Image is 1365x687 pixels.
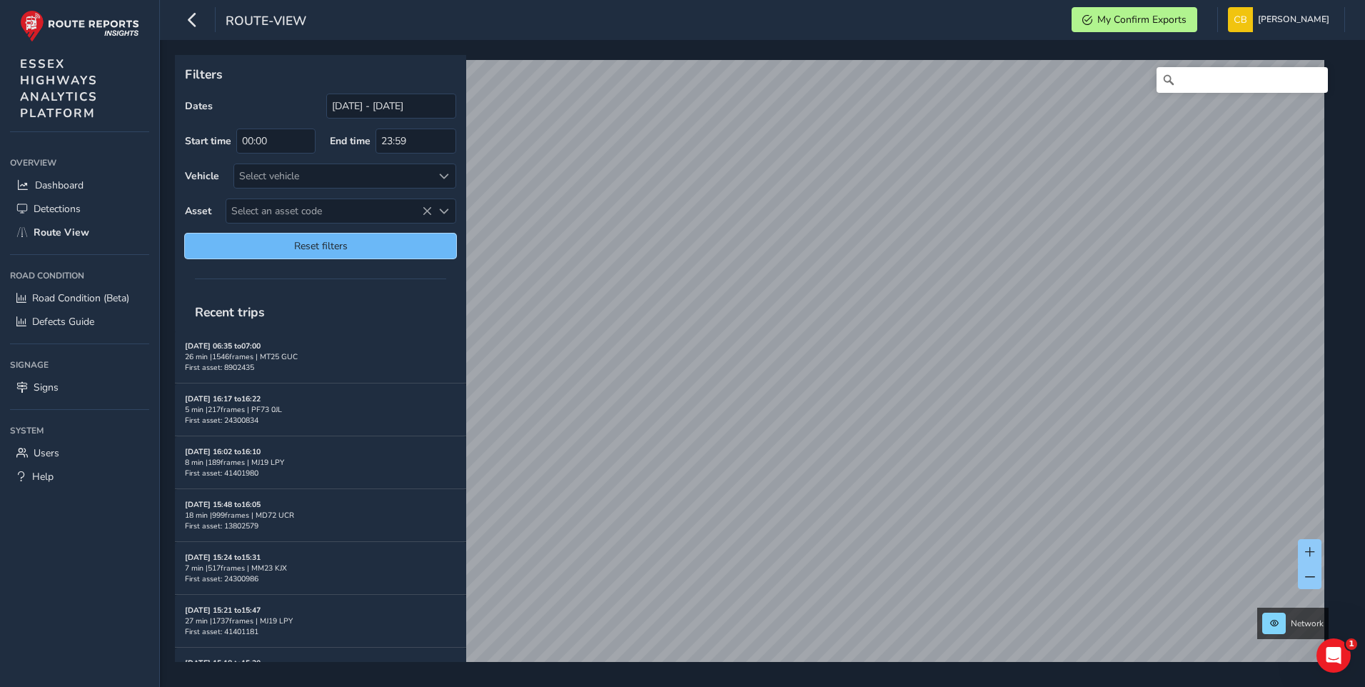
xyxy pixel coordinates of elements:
button: [PERSON_NAME] [1228,7,1334,32]
label: Asset [185,204,211,218]
span: Recent trips [185,294,275,331]
span: [PERSON_NAME] [1258,7,1329,32]
a: Detections [10,197,149,221]
div: Signage [10,354,149,376]
span: Network [1291,618,1324,629]
strong: [DATE] 16:02 to 16:10 [185,446,261,457]
strong: [DATE] 06:35 to 07:00 [185,341,261,351]
strong: [DATE] 15:24 to 15:31 [185,552,261,563]
label: Dates [185,99,213,113]
span: Route View [34,226,89,239]
p: Filters [185,65,456,84]
label: Vehicle [185,169,219,183]
div: 27 min | 1737 frames | MJ19 LPY [185,616,456,626]
img: diamond-layout [1228,7,1253,32]
input: Search [1157,67,1328,93]
div: 18 min | 999 frames | MD72 UCR [185,510,456,521]
a: Help [10,465,149,488]
img: rr logo [20,10,139,42]
span: First asset: 24300986 [185,573,258,584]
div: Road Condition [10,265,149,286]
strong: [DATE] 15:18 to 15:20 [185,658,261,668]
span: Users [34,446,59,460]
span: Signs [34,381,59,394]
div: 8 min | 189 frames | MJ19 LPY [185,457,456,468]
strong: [DATE] 16:17 to 16:22 [185,393,261,404]
span: First asset: 24300834 [185,415,258,426]
span: ESSEX HIGHWAYS ANALYTICS PLATFORM [20,56,98,121]
div: Select vehicle [234,164,432,188]
a: Defects Guide [10,310,149,334]
canvas: Map [180,60,1324,678]
span: My Confirm Exports [1097,13,1187,26]
span: route-view [226,12,306,32]
span: Select an asset code [226,199,432,223]
iframe: Intercom live chat [1316,638,1351,673]
button: My Confirm Exports [1072,7,1197,32]
span: Defects Guide [32,315,94,329]
span: Reset filters [196,239,445,253]
button: Reset filters [185,234,456,259]
label: End time [330,134,371,148]
a: Road Condition (Beta) [10,286,149,310]
span: 1 [1346,638,1357,650]
div: 7 min | 517 frames | MM23 KJX [185,563,456,573]
span: Dashboard [35,179,84,192]
a: Route View [10,221,149,244]
a: Dashboard [10,174,149,197]
div: System [10,420,149,441]
span: Road Condition (Beta) [32,291,129,305]
span: Help [32,470,54,483]
span: Detections [34,202,81,216]
div: Select an asset code [432,199,455,223]
span: First asset: 8902435 [185,362,254,373]
a: Users [10,441,149,465]
strong: [DATE] 15:48 to 16:05 [185,499,261,510]
div: 26 min | 1546 frames | MT25 GUC [185,351,456,362]
strong: [DATE] 15:21 to 15:47 [185,605,261,616]
label: Start time [185,134,231,148]
div: 5 min | 217 frames | PF73 0JL [185,404,456,415]
span: First asset: 13802579 [185,521,258,531]
span: First asset: 41401980 [185,468,258,478]
span: First asset: 41401181 [185,626,258,637]
a: Signs [10,376,149,399]
div: Overview [10,152,149,174]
